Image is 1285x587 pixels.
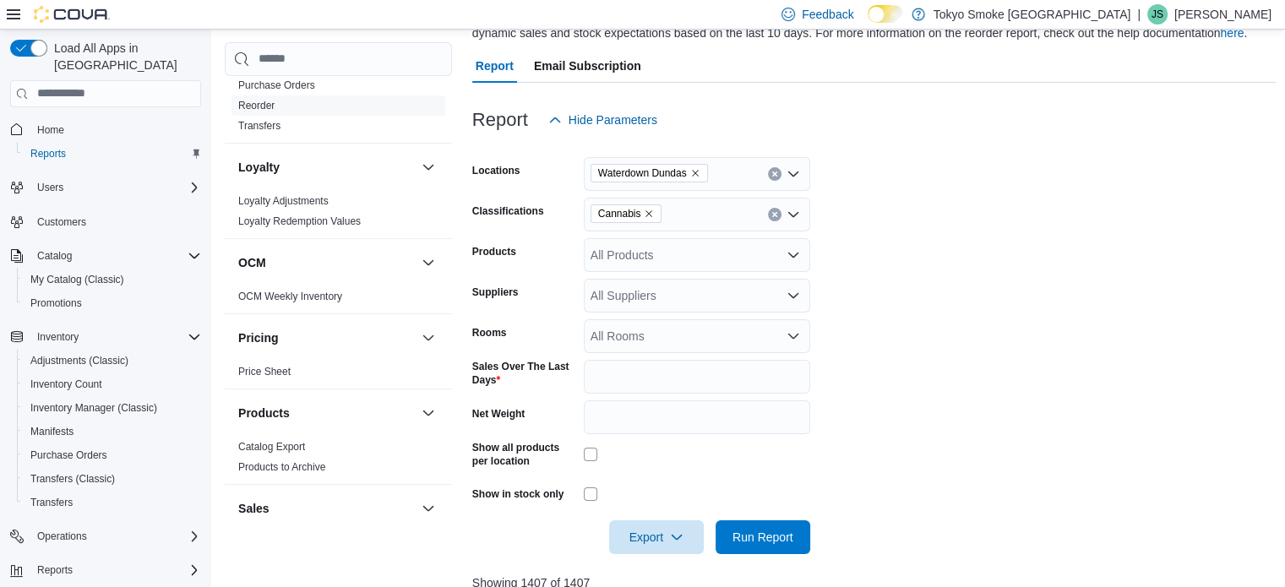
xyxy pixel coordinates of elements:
[24,269,201,290] span: My Catalog (Classic)
[472,204,544,218] label: Classifications
[24,269,131,290] a: My Catalog (Classic)
[542,103,664,137] button: Hide Parameters
[238,159,280,176] h3: Loyalty
[591,164,708,182] span: Waterdown Dundas
[1147,4,1168,24] div: Jess Sidhu
[24,492,79,513] a: Transfers
[24,293,89,313] a: Promotions
[24,398,201,418] span: Inventory Manager (Classic)
[24,351,135,371] a: Adjustments (Classic)
[30,378,102,391] span: Inventory Count
[598,165,687,182] span: Waterdown Dundas
[1220,26,1244,40] a: here
[787,248,800,262] button: Open list of options
[24,374,201,394] span: Inventory Count
[238,215,361,227] a: Loyalty Redemption Values
[3,558,208,582] button: Reports
[418,328,438,348] button: Pricing
[37,563,73,577] span: Reports
[472,164,520,177] label: Locations
[225,286,452,313] div: OCM
[17,420,208,443] button: Manifests
[3,325,208,349] button: Inventory
[30,120,71,140] a: Home
[238,461,325,473] a: Products to Archive
[17,396,208,420] button: Inventory Manager (Classic)
[690,168,700,178] button: Remove Waterdown Dundas from selection in this group
[3,524,208,548] button: Operations
[30,147,66,160] span: Reports
[24,144,201,164] span: Reports
[732,529,793,546] span: Run Report
[238,405,290,421] h3: Products
[238,441,305,453] a: Catalog Export
[787,329,800,343] button: Open list of options
[24,144,73,164] a: Reports
[30,401,157,415] span: Inventory Manager (Classic)
[17,443,208,467] button: Purchase Orders
[238,405,415,421] button: Products
[24,492,201,513] span: Transfers
[787,289,800,302] button: Open list of options
[17,142,208,166] button: Reports
[598,205,641,222] span: Cannabis
[472,407,525,421] label: Net Weight
[418,253,438,273] button: OCM
[802,6,853,23] span: Feedback
[1137,4,1141,24] p: |
[238,365,291,378] span: Price Sheet
[30,425,74,438] span: Manifests
[238,100,275,111] a: Reorder
[238,79,315,91] a: Purchase Orders
[934,4,1131,24] p: Tokyo Smoke [GEOGRAPHIC_DATA]
[238,254,266,271] h3: OCM
[238,215,361,228] span: Loyalty Redemption Values
[418,157,438,177] button: Loyalty
[472,285,519,299] label: Suppliers
[1174,4,1271,24] p: [PERSON_NAME]
[768,208,781,221] button: Clear input
[30,496,73,509] span: Transfers
[30,472,115,486] span: Transfers (Classic)
[534,49,641,83] span: Email Subscription
[24,445,114,465] a: Purchase Orders
[3,176,208,199] button: Users
[238,291,342,302] a: OCM Weekly Inventory
[238,329,415,346] button: Pricing
[17,349,208,372] button: Adjustments (Classic)
[24,293,201,313] span: Promotions
[34,6,110,23] img: Cova
[24,469,201,489] span: Transfers (Classic)
[37,123,64,137] span: Home
[238,120,280,132] a: Transfers
[238,290,342,303] span: OCM Weekly Inventory
[472,245,516,258] label: Products
[30,526,201,546] span: Operations
[17,268,208,291] button: My Catalog (Classic)
[3,117,208,142] button: Home
[868,5,903,23] input: Dark Mode
[30,526,94,546] button: Operations
[3,244,208,268] button: Catalog
[30,246,79,266] button: Catalog
[472,360,577,387] label: Sales Over The Last Days
[37,215,86,229] span: Customers
[1152,4,1163,24] span: JS
[24,445,201,465] span: Purchase Orders
[24,421,201,442] span: Manifests
[30,177,201,198] span: Users
[17,372,208,396] button: Inventory Count
[238,99,275,112] span: Reorder
[238,119,280,133] span: Transfers
[30,273,124,286] span: My Catalog (Classic)
[238,460,325,474] span: Products to Archive
[238,195,329,207] a: Loyalty Adjustments
[30,211,201,232] span: Customers
[30,327,201,347] span: Inventory
[3,209,208,234] button: Customers
[30,119,201,140] span: Home
[716,520,810,554] button: Run Report
[37,181,63,194] span: Users
[418,498,438,519] button: Sales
